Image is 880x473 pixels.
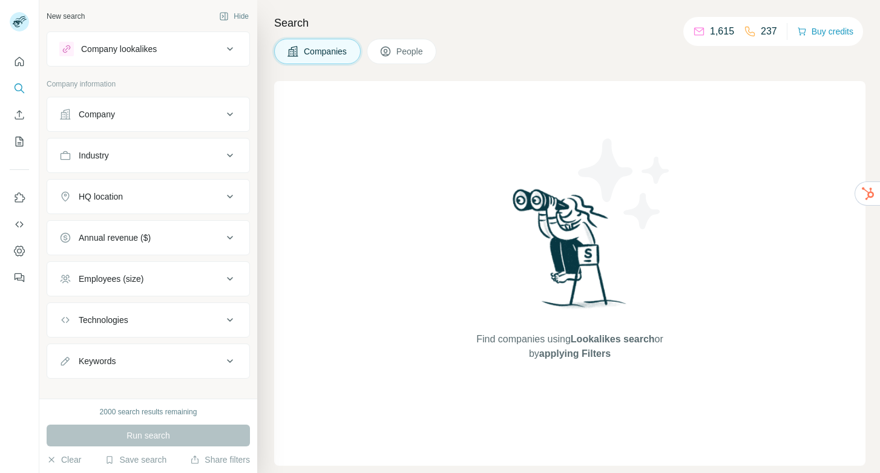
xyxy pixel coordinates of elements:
[10,187,29,209] button: Use Surfe on LinkedIn
[10,214,29,235] button: Use Surfe API
[81,43,157,55] div: Company lookalikes
[79,232,151,244] div: Annual revenue ($)
[10,131,29,152] button: My lists
[100,406,197,417] div: 2000 search results remaining
[79,273,143,285] div: Employees (size)
[274,15,865,31] h4: Search
[761,24,777,39] p: 237
[47,79,250,90] p: Company information
[79,108,115,120] div: Company
[79,355,116,367] div: Keywords
[47,100,249,129] button: Company
[211,7,257,25] button: Hide
[79,149,109,161] div: Industry
[47,223,249,252] button: Annual revenue ($)
[47,182,249,211] button: HQ location
[47,11,85,22] div: New search
[571,334,655,344] span: Lookalikes search
[797,23,853,40] button: Buy credits
[105,454,166,466] button: Save search
[710,24,734,39] p: 1,615
[10,104,29,126] button: Enrich CSV
[47,141,249,170] button: Industry
[190,454,250,466] button: Share filters
[79,191,123,203] div: HQ location
[10,51,29,73] button: Quick start
[507,186,633,321] img: Surfe Illustration - Woman searching with binoculars
[10,77,29,99] button: Search
[47,454,81,466] button: Clear
[47,305,249,334] button: Technologies
[79,314,128,326] div: Technologies
[396,45,424,57] span: People
[304,45,348,57] span: Companies
[570,129,679,238] img: Surfe Illustration - Stars
[47,34,249,64] button: Company lookalikes
[10,267,29,289] button: Feedback
[473,332,666,361] span: Find companies using or by
[539,348,611,359] span: applying Filters
[47,347,249,376] button: Keywords
[10,240,29,262] button: Dashboard
[47,264,249,293] button: Employees (size)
